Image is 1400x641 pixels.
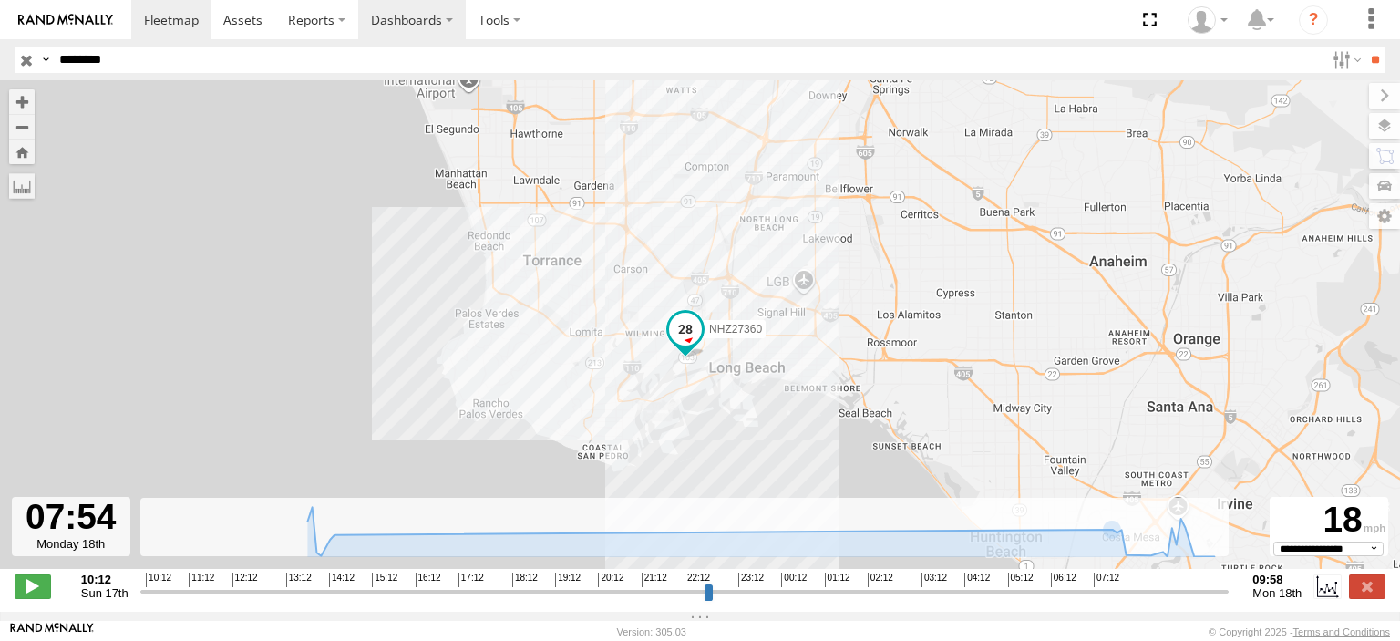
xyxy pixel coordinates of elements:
span: NHZ27360 [709,323,762,336]
button: Zoom in [9,89,35,114]
i: ? [1299,5,1328,35]
span: 00:12 [781,573,807,587]
span: Mon 18th Aug 2025 [1252,586,1302,600]
strong: 09:58 [1252,573,1302,586]
label: Map Settings [1369,203,1400,229]
span: 14:12 [329,573,355,587]
a: Terms and Conditions [1293,626,1390,637]
label: Close [1349,574,1385,598]
button: Zoom out [9,114,35,140]
span: 04:12 [964,573,990,587]
span: 07:12 [1094,573,1119,587]
label: Search Filter Options [1325,47,1364,73]
span: 01:12 [825,573,850,587]
label: Play/Stop [15,574,51,598]
span: 10:12 [146,573,171,587]
span: 06:12 [1051,573,1076,587]
label: Search Query [38,47,53,73]
div: Zulema McIntosch [1181,6,1234,34]
span: 17:12 [458,573,484,587]
span: 13:12 [286,573,312,587]
img: rand-logo.svg [18,14,113,26]
span: 11:12 [189,573,214,587]
span: Sun 17th Aug 2025 [81,586,129,600]
a: Visit our Website [10,623,94,641]
div: 18 [1272,500,1385,542]
span: 18:12 [512,573,538,587]
div: Version: 305.03 [617,626,686,637]
label: Measure [9,173,35,199]
span: 19:12 [555,573,581,587]
button: Zoom Home [9,140,35,164]
span: 05:12 [1008,573,1034,587]
span: 21:12 [642,573,667,587]
span: 16:12 [416,573,441,587]
div: © Copyright 2025 - [1209,626,1390,637]
span: 15:12 [372,573,397,587]
span: 03:12 [921,573,947,587]
strong: 10:12 [81,573,129,586]
span: 23:12 [738,573,764,587]
span: 12:12 [232,573,258,587]
span: 02:12 [868,573,893,587]
span: 22:12 [685,573,710,587]
span: 20:12 [598,573,623,587]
